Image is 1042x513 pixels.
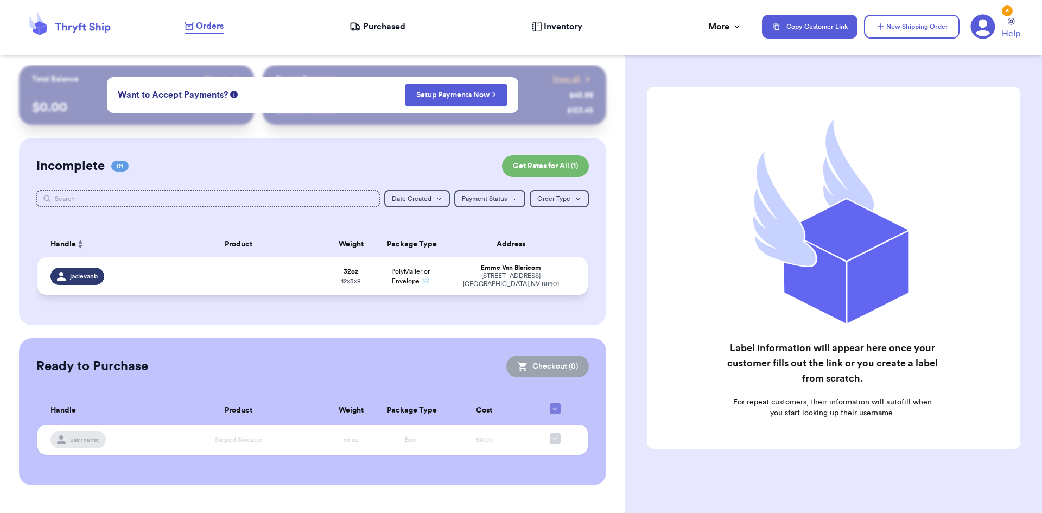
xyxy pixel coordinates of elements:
[321,397,380,425] th: Weight
[344,436,359,443] span: xx oz
[380,231,440,257] th: Package Type
[76,238,85,251] button: Sort ascending
[440,231,588,257] th: Address
[726,340,938,386] h2: Label information will appear here once your customer fills out the link or you create a label fr...
[156,231,322,257] th: Product
[205,74,241,85] a: Payout
[1002,18,1020,40] a: Help
[454,190,525,207] button: Payment Status
[405,84,507,106] button: Setup Payments Now
[156,397,322,425] th: Product
[50,405,76,416] span: Handle
[185,20,224,34] a: Orders
[567,105,593,116] div: $ 123.45
[363,20,405,33] span: Purchased
[440,397,529,425] th: Cost
[70,272,98,281] span: jacievanb
[344,268,358,275] strong: 32 oz
[36,157,105,175] h2: Incomplete
[70,435,99,444] span: username
[32,74,79,85] p: Total Balance
[726,397,938,419] p: For repeat customers, their information will autofill when you start looking up their username.
[205,74,228,85] span: Payout
[350,20,405,33] a: Purchased
[537,195,570,202] span: Order Type
[36,190,380,207] input: Search
[552,74,593,85] a: View all
[544,20,582,33] span: Inventory
[276,74,336,85] p: Recent Payments
[405,436,416,443] span: Box
[762,15,857,39] button: Copy Customer Link
[708,20,742,33] div: More
[36,358,148,375] h2: Ready to Purchase
[506,356,589,377] button: Checkout (0)
[1002,5,1013,16] div: 6
[569,90,593,101] div: $ 45.99
[50,239,76,250] span: Handle
[462,195,507,202] span: Payment Status
[864,15,960,39] button: New Shipping Order
[502,155,589,177] button: Get Rates for All (1)
[447,272,575,288] div: [STREET_ADDRESS] [GEOGRAPHIC_DATA] , NV 88901
[532,20,582,33] a: Inventory
[1002,27,1020,40] span: Help
[447,264,575,272] div: Emme Van Blaricom
[391,268,430,284] span: PolyMailer or Envelope ✉️
[215,436,262,443] span: Striped Sweater
[552,74,580,85] span: View all
[196,20,224,33] span: Orders
[476,436,493,443] span: $0.00
[384,190,450,207] button: Date Created
[32,99,241,116] p: $ 0.00
[530,190,589,207] button: Order Type
[392,195,431,202] span: Date Created
[118,88,228,102] span: Want to Accept Payments?
[321,231,380,257] th: Weight
[111,161,129,172] span: 01
[970,14,995,39] a: 6
[341,278,361,284] span: 12 x 3 x 8
[416,90,496,100] a: Setup Payments Now
[380,397,440,425] th: Package Type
